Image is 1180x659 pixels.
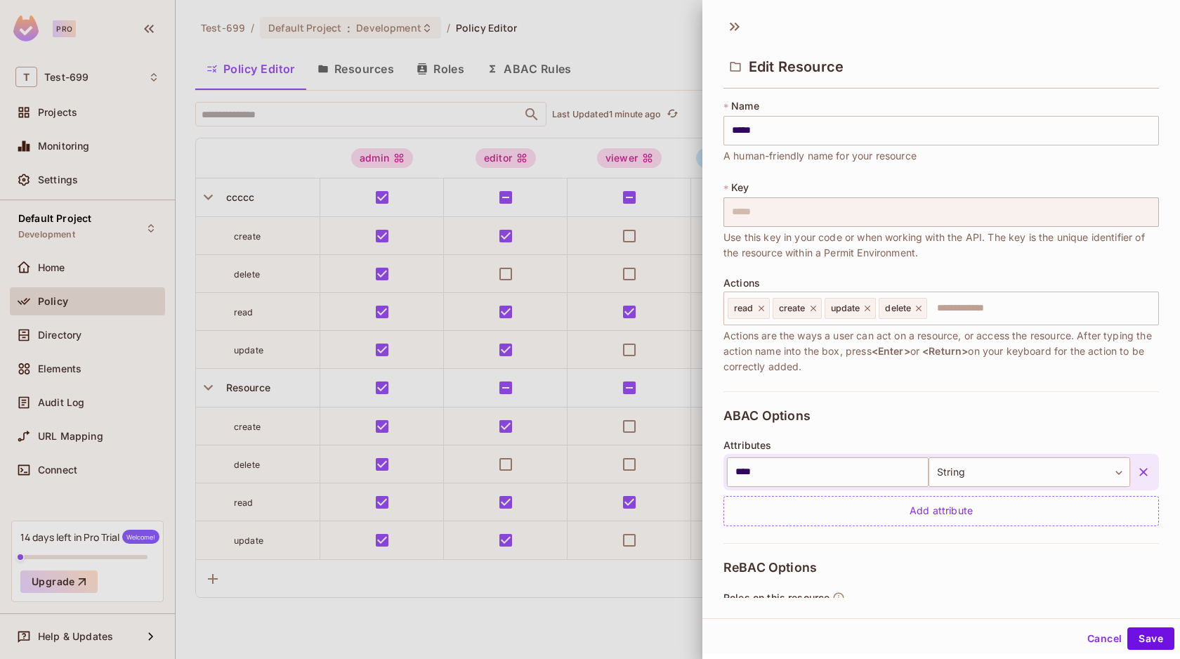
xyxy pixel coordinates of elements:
[1082,627,1127,650] button: Cancel
[825,298,877,319] div: update
[929,457,1130,487] div: String
[879,298,927,319] div: delete
[773,298,822,319] div: create
[734,303,754,314] span: read
[779,303,806,314] span: create
[723,592,830,603] span: Roles on this resource
[731,182,749,193] span: Key
[723,409,811,423] span: ABAC Options
[749,58,844,75] span: Edit Resource
[1127,627,1174,650] button: Save
[885,303,911,314] span: delete
[723,440,772,451] span: Attributes
[731,100,759,112] span: Name
[922,345,968,357] span: <Return>
[872,345,910,357] span: <Enter>
[723,496,1159,526] div: Add attribute
[723,328,1159,374] span: Actions are the ways a user can act on a resource, or access the resource. After typing the actio...
[723,230,1159,261] span: Use this key in your code or when working with the API. The key is the unique identifier of the r...
[728,298,770,319] div: read
[831,303,860,314] span: update
[723,561,817,575] span: ReBAC Options
[723,278,760,289] span: Actions
[723,148,917,164] span: A human-friendly name for your resource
